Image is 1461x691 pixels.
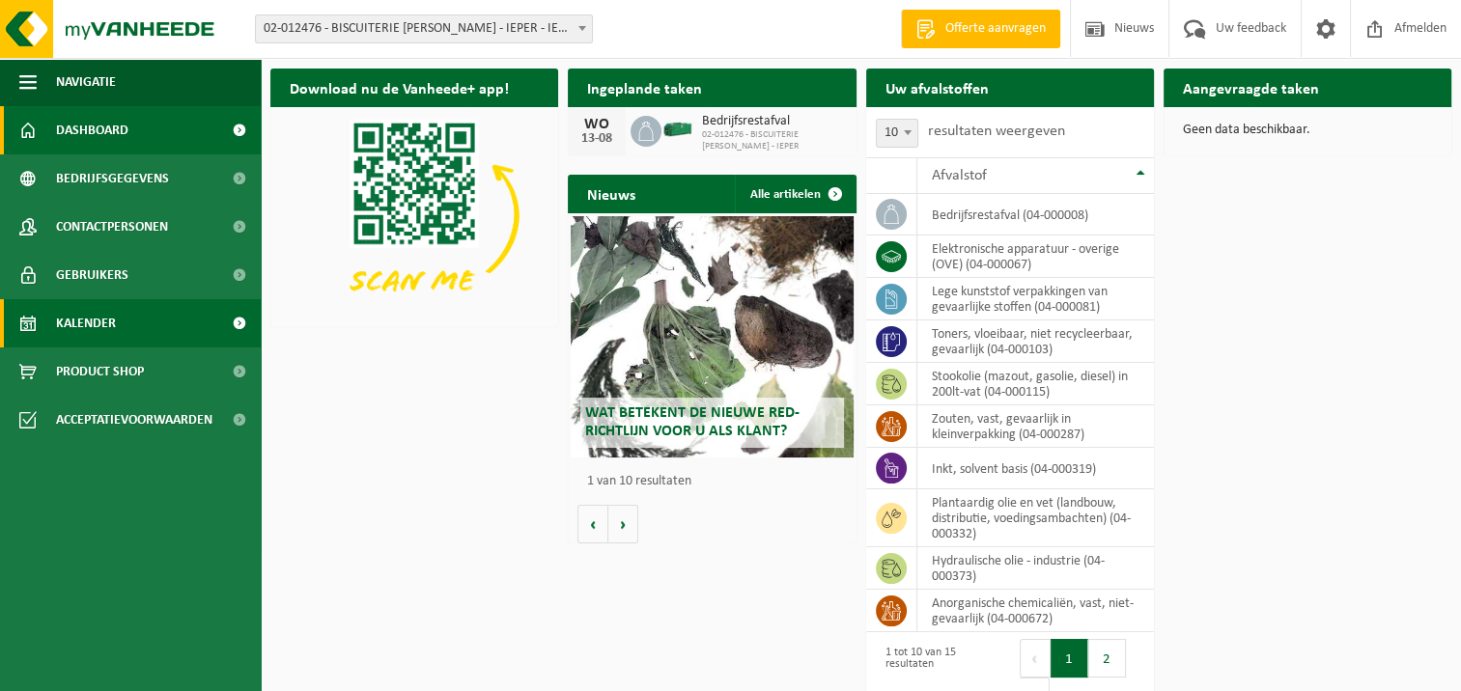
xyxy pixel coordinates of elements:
td: hydraulische olie - industrie (04-000373) [917,547,1154,590]
td: plantaardig olie en vet (landbouw, distributie, voedingsambachten) (04-000332) [917,489,1154,547]
button: 2 [1088,639,1126,677]
td: lege kunststof verpakkingen van gevaarlijke stoffen (04-000081) [917,278,1154,320]
a: Alle artikelen [735,175,855,213]
h2: Nieuws [568,175,655,212]
td: anorganische chemicaliën, vast, niet-gevaarlijk (04-000672) [917,590,1154,632]
td: stookolie (mazout, gasolie, diesel) in 200lt-vat (04-000115) [917,363,1154,405]
button: 1 [1051,639,1088,677]
img: HK-XZ-20-GN-00 [661,113,694,146]
span: 02-012476 - BISCUITERIE [PERSON_NAME] - IEPER [702,129,846,152]
h2: Download nu de Vanheede+ app! [270,69,528,106]
span: Acceptatievoorwaarden [56,396,212,444]
p: 1 van 10 resultaten [587,475,846,488]
span: Bedrijfsgegevens [56,154,169,203]
span: Contactpersonen [56,203,168,251]
a: Wat betekent de nieuwe RED-richtlijn voor u als klant? [571,216,853,457]
button: Volgende [608,505,638,543]
span: Afvalstof [932,168,987,183]
span: Kalender [56,299,116,347]
h2: Aangevraagde taken [1164,69,1338,106]
span: Wat betekent de nieuwe RED-richtlijn voor u als klant? [585,405,800,439]
span: Navigatie [56,58,116,106]
p: Geen data beschikbaar. [1183,124,1432,137]
td: toners, vloeibaar, niet recycleerbaar, gevaarlijk (04-000103) [917,320,1154,363]
button: Vorige [577,505,608,543]
div: WO [577,117,616,132]
h2: Ingeplande taken [568,69,721,106]
span: Bedrijfsrestafval [702,114,846,129]
img: Download de VHEPlus App [270,107,558,323]
div: 13-08 [577,132,616,146]
label: resultaten weergeven [928,124,1065,139]
button: Previous [1020,639,1051,677]
span: 10 [877,120,917,147]
td: bedrijfsrestafval (04-000008) [917,194,1154,235]
span: Gebruikers [56,251,128,299]
td: zouten, vast, gevaarlijk in kleinverpakking (04-000287) [917,405,1154,448]
span: Product Shop [56,347,144,396]
a: Offerte aanvragen [901,10,1060,48]
td: elektronische apparatuur - overige (OVE) (04-000067) [917,235,1154,278]
td: inkt, solvent basis (04-000319) [917,448,1154,489]
span: Dashboard [56,106,128,154]
span: Offerte aanvragen [941,19,1051,39]
span: 10 [876,119,918,148]
span: 02-012476 - BISCUITERIE JULES DESTROOPER - IEPER - IEPER [255,14,593,43]
span: 02-012476 - BISCUITERIE JULES DESTROOPER - IEPER - IEPER [256,15,592,42]
h2: Uw afvalstoffen [866,69,1008,106]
